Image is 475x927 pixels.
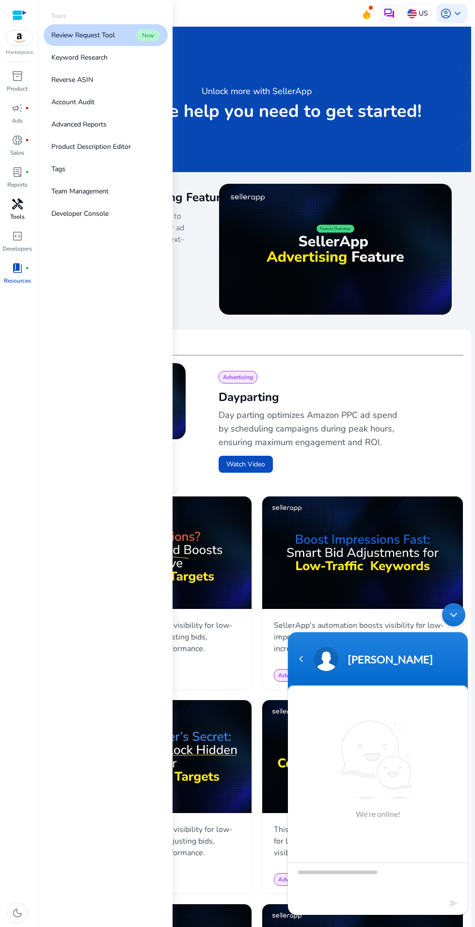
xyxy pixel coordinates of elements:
[12,70,23,82] span: inventory_2
[51,119,107,129] p: Advanced Reports
[25,138,29,142] span: fiber_manual_record
[12,198,23,210] span: handyman
[136,30,160,41] span: New
[219,456,273,473] button: Watch Video
[10,212,25,221] p: Tools
[12,230,23,242] span: code_blocks
[407,9,417,18] img: us.svg
[223,373,253,381] span: Advertising
[12,907,23,919] span: dark_mode
[51,97,95,107] p: Account Audit
[12,102,23,114] span: campaign
[6,31,32,45] img: amazon.svg
[7,180,28,189] p: Reports
[12,262,23,274] span: book_4
[440,8,452,19] span: account_circle
[51,164,65,174] p: Tags
[12,166,23,178] span: lab_profile
[274,824,451,859] p: This rule boosts performance by increasing bids for low ACoS, high-converting ASINs, enhancing vi...
[12,116,23,125] p: Ads
[51,186,109,196] p: Team Management
[51,52,108,63] p: Keyword Research
[12,134,23,146] span: donut_small
[93,102,422,121] p: Get all the help you need to get started!
[278,876,308,883] span: Advertising
[51,75,93,85] p: Reverse ASIN
[25,266,29,270] span: fiber_manual_record
[202,84,312,98] h3: Unlock more with SellerApp
[7,84,28,93] p: Product
[25,106,29,110] span: fiber_manual_record
[2,244,32,253] p: Developers
[262,700,463,813] img: sddefault.jpg
[10,148,24,157] p: Sales
[51,208,109,219] p: Developer Console
[51,12,66,20] p: Tools
[219,408,402,449] p: Day parting optimizes Amazon PPC ad spend by scheduling campaigns during peak hours, ensuring max...
[6,49,33,56] p: Marketplace
[25,170,29,174] span: fiber_manual_record
[274,620,451,655] p: SellerApp's automation boosts visibility for low-impression KW targets by adjusting bids, increas...
[283,598,473,920] iframe: SalesIQ Chatwindow
[419,5,428,22] p: US
[219,184,452,315] img: maxresdefault.jpg
[278,671,308,679] span: Advertising
[51,142,131,152] p: Product Description Editor
[262,496,463,609] img: sddefault.jpg
[452,8,463,19] span: keyboard_arrow_down
[4,276,31,285] p: Resources
[219,389,448,405] h2: Dayparting
[51,30,115,40] p: Review Request Tool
